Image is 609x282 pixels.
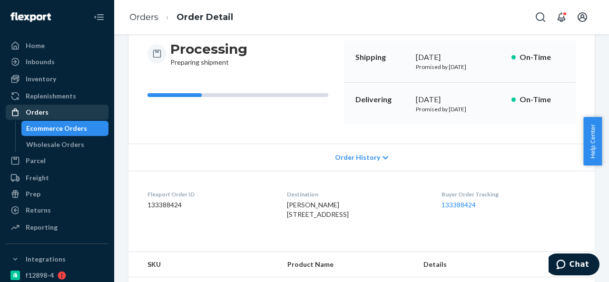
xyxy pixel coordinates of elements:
[6,88,108,104] a: Replenishments
[6,170,108,185] a: Freight
[583,117,602,165] button: Help Center
[549,253,599,277] iframe: Opens a widget where you can chat to one of our agents
[122,3,241,31] ol: breadcrumbs
[128,252,280,277] th: SKU
[442,201,476,209] a: 133388424
[6,105,108,120] a: Orders
[26,57,55,67] div: Inbounds
[6,252,108,267] button: Integrations
[6,153,108,168] a: Parcel
[416,52,504,63] div: [DATE]
[287,190,426,198] dt: Destination
[26,173,49,183] div: Freight
[147,200,272,210] dd: 133388424
[26,74,56,84] div: Inventory
[26,271,54,280] div: f12898-4
[335,153,380,162] span: Order History
[10,12,51,22] img: Flexport logo
[520,94,564,105] p: On-Time
[280,252,416,277] th: Product Name
[170,40,247,67] div: Preparing shipment
[26,156,46,165] div: Parcel
[416,94,504,105] div: [DATE]
[26,205,51,215] div: Returns
[6,38,108,53] a: Home
[552,8,571,27] button: Open notifications
[573,8,592,27] button: Open account menu
[518,252,595,277] th: Qty
[442,190,576,198] dt: Buyer Order Tracking
[26,91,76,101] div: Replenishments
[416,63,504,71] p: Promised by [DATE]
[520,52,564,63] p: On-Time
[89,8,108,27] button: Close Navigation
[416,105,504,113] p: Promised by [DATE]
[177,12,233,22] a: Order Detail
[26,189,40,199] div: Prep
[6,71,108,87] a: Inventory
[6,203,108,218] a: Returns
[26,41,45,50] div: Home
[21,121,109,136] a: Ecommerce Orders
[26,124,87,133] div: Ecommerce Orders
[355,52,408,63] p: Shipping
[147,190,272,198] dt: Flexport Order ID
[6,220,108,235] a: Reporting
[26,140,84,149] div: Wholesale Orders
[129,12,158,22] a: Orders
[21,137,109,152] a: Wholesale Orders
[416,252,519,277] th: Details
[26,254,66,264] div: Integrations
[26,107,49,117] div: Orders
[170,40,247,58] h3: Processing
[6,186,108,202] a: Prep
[531,8,550,27] button: Open Search Box
[355,94,408,105] p: Delivering
[287,201,349,218] span: [PERSON_NAME] [STREET_ADDRESS]
[6,54,108,69] a: Inbounds
[26,223,58,232] div: Reporting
